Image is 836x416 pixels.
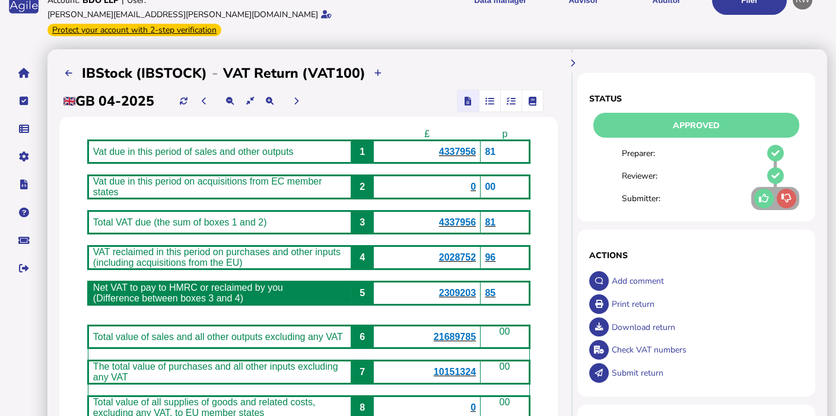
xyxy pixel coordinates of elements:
[589,294,609,314] button: Open printable view of return.
[11,61,36,85] button: Home
[11,88,36,113] button: Tasks
[502,129,507,139] span: p
[471,182,476,192] span: 0
[207,63,223,82] div: -
[593,113,799,138] div: Approved
[82,64,207,82] h2: IBStock (IBSTOCK)
[287,91,306,111] button: Next period
[439,147,476,157] span: 4337956
[500,90,522,112] mat-button-toggle: Reconcilliation view by tax code
[471,402,476,412] span: 0
[360,217,365,227] span: 3
[589,250,803,261] h1: Actions
[439,252,476,262] span: 2028752
[368,63,388,83] button: Upload transactions
[93,217,267,227] span: Total VAT due (the sum of boxes 1 and 2)
[360,288,365,298] span: 5
[93,332,343,342] span: Total value of sales and all other outputs excluding any VAT
[589,93,803,104] h1: Status
[240,91,260,111] button: Reset the return view
[360,147,365,157] span: 1
[434,332,476,342] span: 21689785
[777,189,796,208] button: Change required
[609,338,803,361] div: Check VAT numbers
[195,91,214,111] button: Previous period
[93,147,294,157] span: Vat due in this period of sales and other outputs
[622,148,678,159] div: Preparer:
[47,9,318,20] div: [PERSON_NAME][EMAIL_ADDRESS][PERSON_NAME][DOMAIN_NAME]
[499,361,510,371] span: 00
[563,53,583,73] button: Hide
[622,170,678,182] div: Reviewer:
[223,64,365,82] h2: VAT Return (VAT100)
[439,217,476,227] b: 4337956
[360,402,365,412] span: 8
[174,91,193,111] button: Refresh data for current period
[589,317,609,337] button: Download return
[424,129,430,139] span: £
[63,92,154,110] h2: GB 04-2025
[360,367,365,377] span: 7
[11,228,36,253] button: Raise a support ticket
[485,147,495,157] span: 81
[485,217,495,227] span: 81
[260,91,279,111] button: Make the return view larger
[522,90,543,112] mat-button-toggle: Ledger
[479,90,500,112] mat-button-toggle: Reconcilliation view by document
[11,116,36,141] button: Data manager
[609,361,803,385] div: Submit return
[589,340,609,360] button: Check VAT numbers on return.
[93,282,283,293] span: Net VAT to pay to HMRC or reclaimed by you
[754,189,774,208] button: Close filing
[457,90,479,112] mat-button-toggle: Return view
[59,63,79,83] button: Upload list
[11,256,36,281] button: Sign out
[589,363,609,383] button: Submit return.
[360,332,365,342] span: 6
[63,97,75,106] img: gb.png
[439,288,476,298] b: 2309203
[485,252,495,262] span: 96
[93,247,341,268] span: VAT reclaimed in this period on purchases and other inputs (including acquisitions from the EU)
[93,293,243,303] span: (Difference between boxes 3 and 4)
[360,252,365,262] span: 4
[622,193,678,204] div: Submitter:
[609,269,803,293] div: Add comment
[499,326,510,336] span: 00
[589,271,609,291] button: Make a comment in the activity log.
[434,367,476,377] span: 10151324
[220,91,240,111] button: Make the return view smaller
[11,200,36,225] button: Help pages
[321,10,332,18] i: Email verified
[609,293,803,316] div: Print return
[485,288,495,298] span: 85
[499,397,510,407] span: 00
[360,182,365,192] span: 2
[589,113,803,138] div: Return status - Actions are restricted to nominated users
[485,182,495,192] span: 00
[11,172,36,197] button: Developer hub links
[93,176,322,197] span: Vat due in this period on acquisitions from EC member states
[11,144,36,169] button: Manage settings
[609,316,803,339] div: Download return
[47,24,221,36] div: From Oct 1, 2025, 2-step verification will be required to login. Set it up now...
[93,361,338,382] span: The total value of purchases and all other inputs excluding any VAT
